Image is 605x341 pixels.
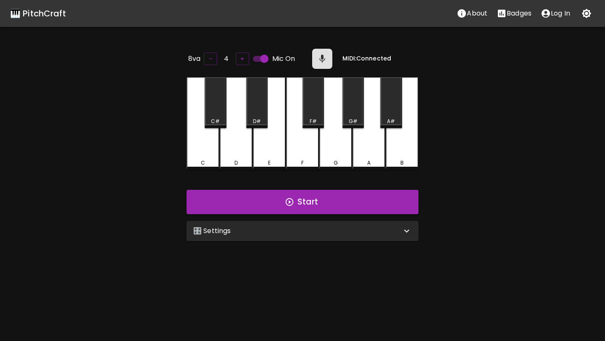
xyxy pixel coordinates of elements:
div: G# [349,118,358,125]
div: F [301,159,304,167]
p: Badges [507,8,531,18]
div: F# [310,118,317,125]
div: A# [387,118,395,125]
h6: 4 [224,53,229,65]
button: Start [187,190,418,214]
div: C [201,159,205,167]
span: Mic On [272,54,295,64]
button: – [204,52,217,66]
div: G [334,159,338,167]
div: B [400,159,404,167]
h6: MIDI: Connected [342,54,391,63]
button: About [452,5,492,22]
a: 🎹 PitchCraft [10,7,66,20]
div: C# [211,118,220,125]
p: About [467,8,487,18]
div: D# [253,118,261,125]
p: Log In [551,8,570,18]
button: account of current user [536,5,575,22]
p: 🎛️ Settings [193,226,231,236]
h6: 8va [188,53,200,65]
div: 🎛️ Settings [187,221,418,241]
div: E [268,159,271,167]
div: D [234,159,238,167]
button: Stats [492,5,536,22]
button: + [236,52,249,66]
div: A [367,159,371,167]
